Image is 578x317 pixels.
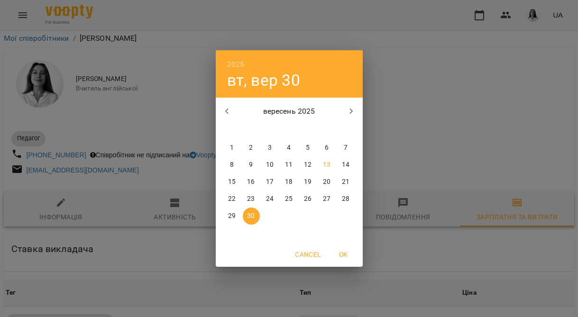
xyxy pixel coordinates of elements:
button: 29 [224,208,241,225]
button: 6 [319,139,336,156]
p: вересень 2025 [238,106,340,117]
span: чт [281,125,298,135]
span: вт [243,125,260,135]
button: 22 [224,190,241,208]
button: 18 [281,173,298,190]
button: 27 [319,190,336,208]
span: нд [338,125,355,135]
p: 1 [230,143,234,153]
button: 4 [281,139,298,156]
p: 7 [344,143,348,153]
button: 19 [300,173,317,190]
button: 28 [338,190,355,208]
span: OK [332,249,355,260]
p: 3 [268,143,272,153]
p: 14 [342,160,349,170]
p: 10 [266,160,274,170]
p: 23 [247,194,255,204]
button: OK [329,246,359,263]
button: 7 [338,139,355,156]
p: 15 [228,177,236,187]
button: 24 [262,190,279,208]
button: 1 [224,139,241,156]
p: 28 [342,194,349,204]
button: 16 [243,173,260,190]
span: сб [319,125,336,135]
p: 26 [304,194,312,204]
p: 30 [247,211,255,221]
p: 16 [247,177,255,187]
p: 4 [287,143,291,153]
p: 12 [304,160,312,170]
p: 19 [304,177,312,187]
p: 27 [323,194,330,204]
button: Cancel [291,246,324,263]
button: 23 [243,190,260,208]
p: 11 [285,160,293,170]
button: вт, вер 30 [227,71,300,90]
button: 13 [319,156,336,173]
button: 8 [224,156,241,173]
p: 8 [230,160,234,170]
p: 17 [266,177,274,187]
span: ср [262,125,279,135]
button: 25 [281,190,298,208]
button: 15 [224,173,241,190]
span: Cancel [295,249,321,260]
p: 21 [342,177,349,187]
p: 9 [249,160,253,170]
button: 26 [300,190,317,208]
p: 5 [306,143,310,153]
button: 12 [300,156,317,173]
p: 24 [266,194,274,204]
p: 6 [325,143,329,153]
button: 17 [262,173,279,190]
button: 10 [262,156,279,173]
button: 14 [338,156,355,173]
button: 20 [319,173,336,190]
button: 2025 [227,58,245,71]
span: пт [300,125,317,135]
p: 13 [323,160,330,170]
p: 25 [285,194,293,204]
span: пн [224,125,241,135]
p: 2 [249,143,253,153]
button: 3 [262,139,279,156]
p: 20 [323,177,330,187]
p: 29 [228,211,236,221]
button: 9 [243,156,260,173]
p: 22 [228,194,236,204]
button: 21 [338,173,355,190]
button: 5 [300,139,317,156]
p: 18 [285,177,293,187]
button: 2 [243,139,260,156]
button: 30 [243,208,260,225]
button: 11 [281,156,298,173]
